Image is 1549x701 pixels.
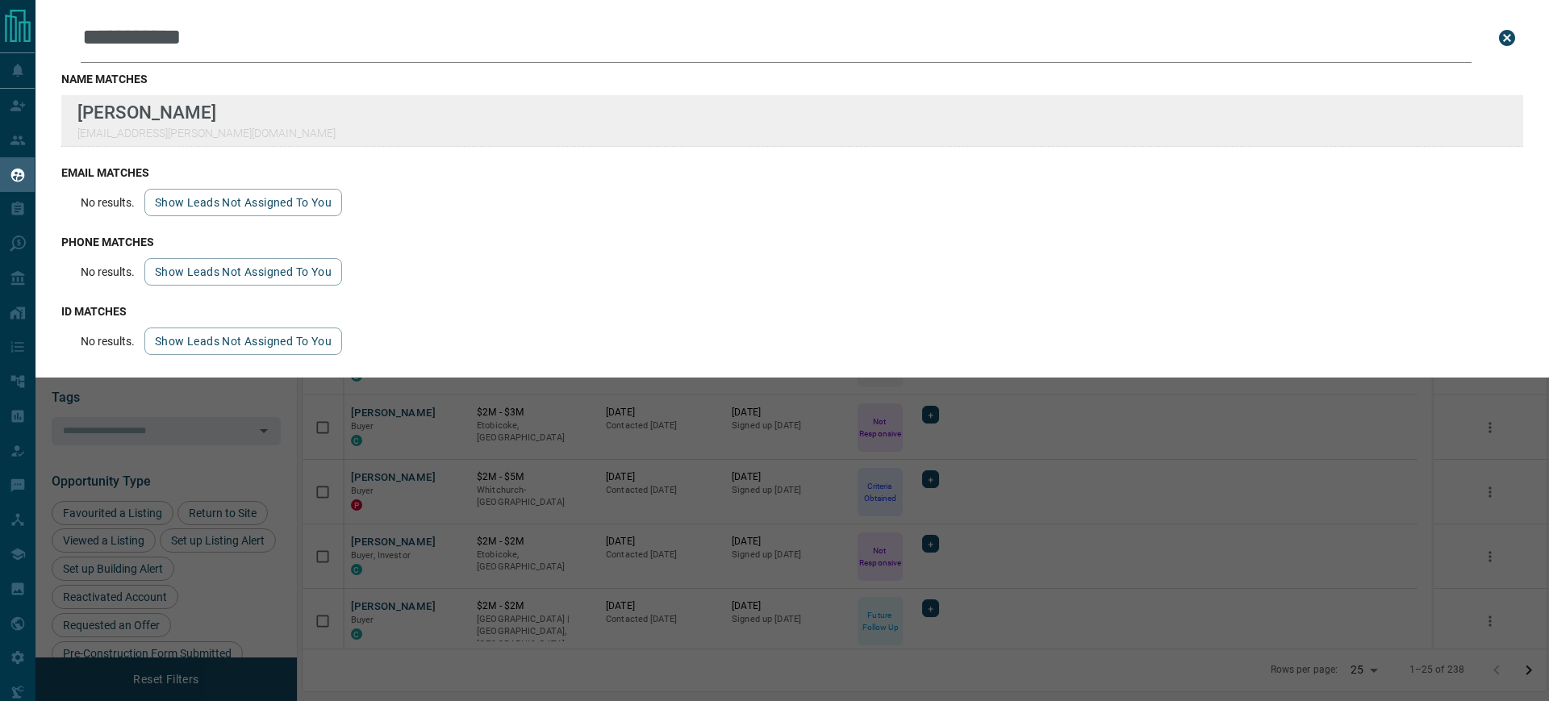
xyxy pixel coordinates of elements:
p: No results. [81,335,135,348]
button: show leads not assigned to you [144,258,342,286]
h3: id matches [61,305,1523,318]
p: [EMAIL_ADDRESS][PERSON_NAME][DOMAIN_NAME] [77,127,336,140]
h3: phone matches [61,236,1523,248]
button: show leads not assigned to you [144,328,342,355]
p: No results. [81,196,135,209]
h3: email matches [61,166,1523,179]
p: No results. [81,265,135,278]
button: show leads not assigned to you [144,189,342,216]
button: close search bar [1491,22,1523,54]
h3: name matches [61,73,1523,86]
p: [PERSON_NAME] [77,102,336,123]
